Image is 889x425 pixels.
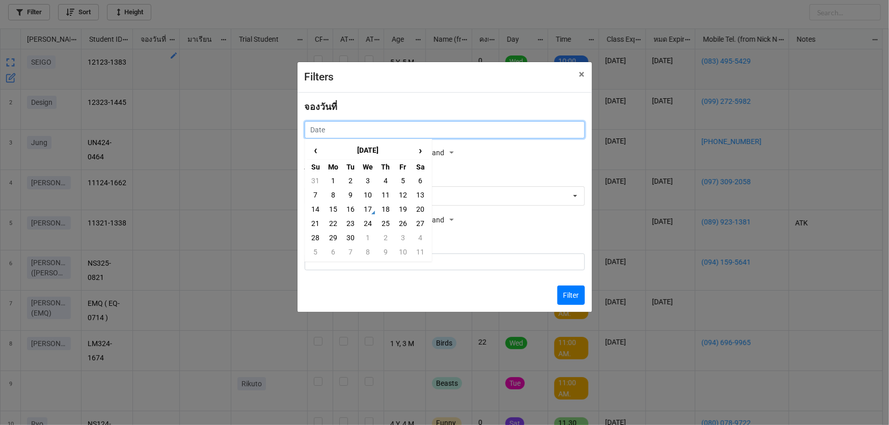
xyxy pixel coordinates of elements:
th: Mo [325,159,342,174]
td: 22 [325,216,342,231]
th: Tu [342,159,359,174]
div: and [432,146,456,161]
td: 15 [325,202,342,216]
td: 26 [394,216,412,231]
td: 17 [359,202,376,216]
span: ‹ [308,142,324,159]
th: [DATE] [325,141,412,160]
td: 9 [377,245,394,259]
td: 7 [307,188,325,202]
td: 10 [394,245,412,259]
td: 19 [394,202,412,216]
span: › [412,142,428,159]
td: 1 [359,231,376,245]
button: Filter [557,286,585,305]
td: 27 [412,216,429,231]
td: 8 [359,245,376,259]
td: 11 [377,188,394,202]
td: 13 [412,188,429,202]
td: 28 [307,231,325,245]
td: 3 [359,174,376,188]
td: 10 [359,188,376,202]
th: Fr [394,159,412,174]
div: Filters [305,69,557,86]
td: 6 [412,174,429,188]
th: Sa [412,159,429,174]
input: Date [305,121,585,138]
td: 16 [342,202,359,216]
th: Th [377,159,394,174]
td: 24 [359,216,376,231]
td: 8 [325,188,342,202]
div: and [432,213,456,228]
td: 7 [342,245,359,259]
td: 21 [307,216,325,231]
td: 14 [307,202,325,216]
td: 18 [377,202,394,216]
td: 2 [342,174,359,188]
td: 4 [412,231,429,245]
span: × [579,68,585,80]
th: We [359,159,376,174]
td: 29 [325,231,342,245]
td: 20 [412,202,429,216]
td: 31 [307,174,325,188]
td: 25 [377,216,394,231]
td: 5 [394,174,412,188]
label: จองวันที่ [305,100,338,114]
td: 5 [307,245,325,259]
td: 30 [342,231,359,245]
td: 12 [394,188,412,202]
td: 4 [377,174,394,188]
td: 9 [342,188,359,202]
td: 1 [325,174,342,188]
th: Su [307,159,325,174]
td: 2 [377,231,394,245]
td: 6 [325,245,342,259]
td: 3 [394,231,412,245]
td: 23 [342,216,359,231]
td: 11 [412,245,429,259]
